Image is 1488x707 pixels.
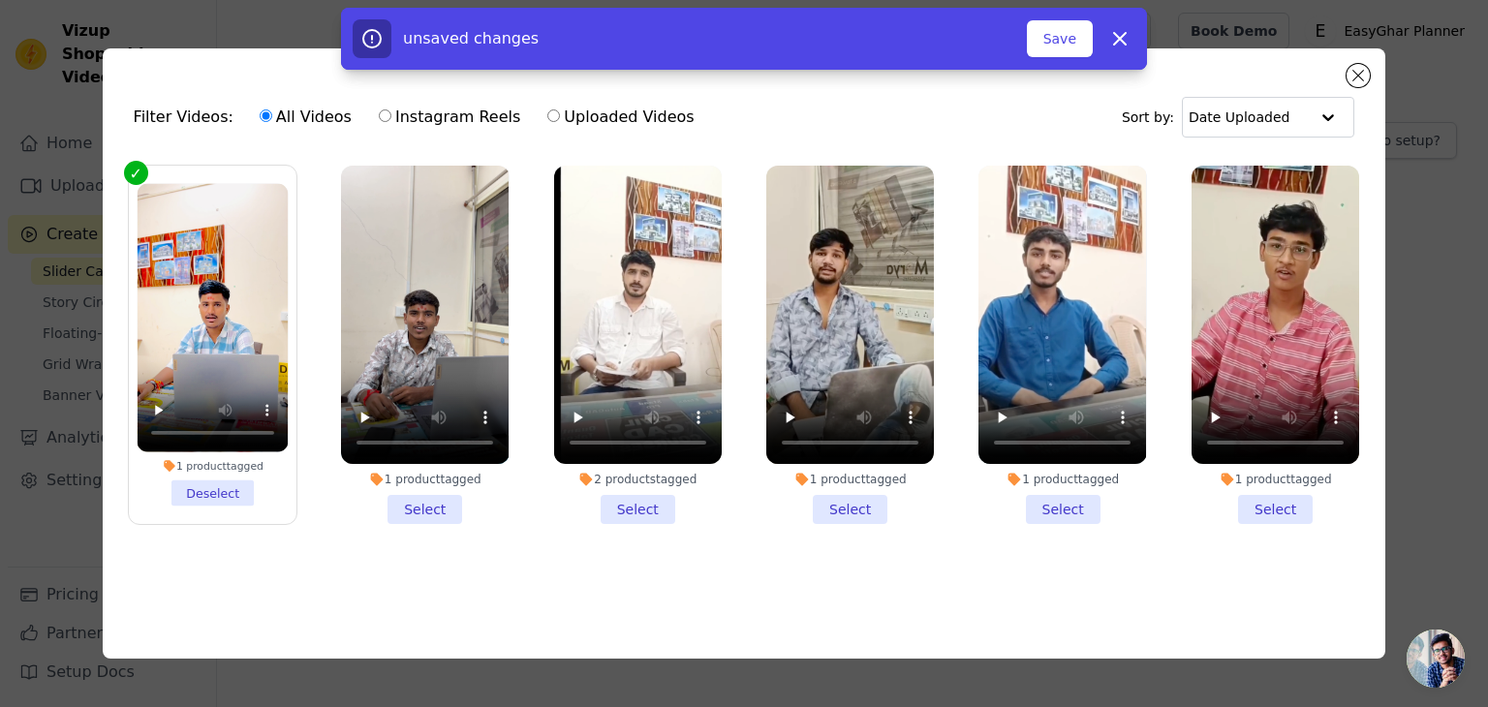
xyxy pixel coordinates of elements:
div: 1 product tagged [137,459,288,473]
div: 1 product tagged [1192,472,1359,487]
div: 1 product tagged [766,472,934,487]
div: 2 products tagged [554,472,722,487]
label: Instagram Reels [378,105,521,130]
button: Save [1027,20,1093,57]
a: Open chat [1407,630,1465,688]
div: Filter Videos: [134,95,705,139]
span: unsaved changes [403,29,539,47]
div: 1 product tagged [341,472,509,487]
div: Sort by: [1122,97,1355,138]
label: Uploaded Videos [546,105,695,130]
div: 1 product tagged [978,472,1146,487]
label: All Videos [259,105,353,130]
